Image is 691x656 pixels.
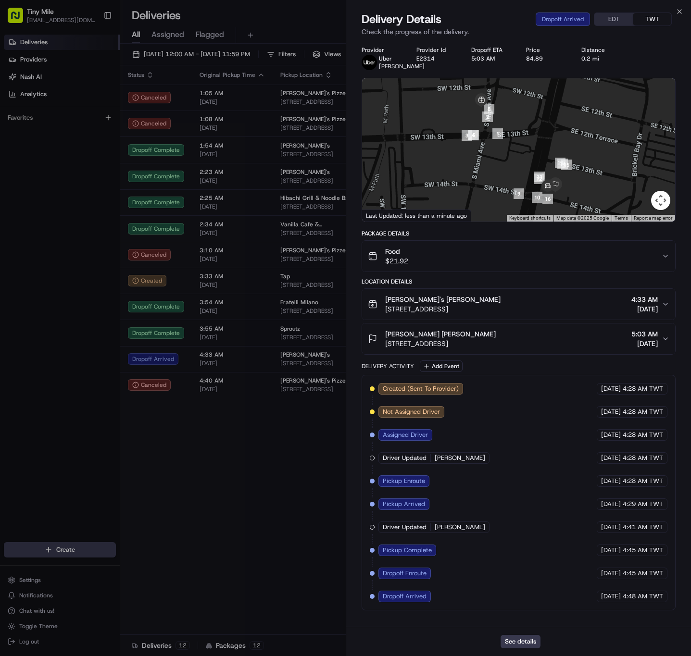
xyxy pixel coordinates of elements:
[471,55,511,62] div: 5:03 AM
[435,523,485,532] span: [PERSON_NAME]
[362,230,676,237] div: Package Details
[10,39,175,54] p: Welcome 👋
[601,500,621,508] span: [DATE]
[364,209,396,222] a: Open this area in Google Maps (opens a new window)
[501,635,540,648] button: See details
[557,159,568,169] div: 14
[385,339,496,348] span: [STREET_ADDRESS]
[10,10,29,29] img: Nash
[383,384,459,393] span: Created (Sent To Provider)
[556,215,609,221] span: Map data ©2025 Google
[362,46,401,54] div: Provider
[561,160,572,170] div: 15
[594,13,633,25] button: EDT
[484,104,494,114] div: 8
[601,546,621,555] span: [DATE]
[623,592,663,601] span: 4:48 AM TWT
[385,247,408,256] span: Food
[19,140,74,149] span: Knowledge Base
[601,384,621,393] span: [DATE]
[542,194,553,204] div: 16
[631,339,658,348] span: [DATE]
[33,92,158,102] div: Start new chat
[601,523,621,532] span: [DATE]
[385,256,408,266] span: $21.92
[623,546,663,555] span: 4:45 AM TWT
[468,130,479,140] div: 5
[383,569,427,578] span: Dropoff Enroute
[68,163,116,171] a: Powered byPylon
[631,295,658,304] span: 4:33 AM
[163,95,175,107] button: Start new chat
[91,140,154,149] span: API Documentation
[631,304,658,314] span: [DATE]
[25,62,159,73] input: Clear
[482,111,493,122] div: 2
[581,55,621,62] div: 0.2 mi
[383,592,427,601] span: Dropoff Arrived
[383,477,425,485] span: Pickup Enroute
[383,454,427,462] span: Driver Updated
[601,454,621,462] span: [DATE]
[385,295,501,304] span: [PERSON_NAME]'s [PERSON_NAME]
[615,215,628,221] a: Terms (opens in new tab)
[471,46,511,54] div: Dropoff ETA
[10,92,27,110] img: 1736555255976-a54dd68f-1ca7-489b-9aae-adbdc363a1c4
[623,569,663,578] span: 4:45 AM TWT
[526,55,565,62] div: $4.89
[10,141,17,149] div: 📗
[623,431,663,439] span: 4:28 AM TWT
[364,209,396,222] img: Google
[6,136,77,153] a: 📗Knowledge Base
[362,278,676,285] div: Location Details
[383,523,427,532] span: Driver Updated
[514,188,524,199] div: 9
[623,408,663,416] span: 4:28 AM TWT
[534,173,544,184] div: 12
[383,500,425,508] span: Pickup Arrived
[601,431,621,439] span: [DATE]
[362,27,676,37] p: Check the progress of the delivery.
[362,210,471,222] div: Last Updated: less than a minute ago
[532,192,542,203] div: 10
[462,130,472,141] div: 3
[383,431,428,439] span: Assigned Driver
[362,362,414,370] div: Delivery Activity
[601,592,621,601] span: [DATE]
[96,163,116,171] span: Pylon
[385,329,496,339] span: [PERSON_NAME] [PERSON_NAME]
[81,141,89,149] div: 💻
[601,569,621,578] span: [DATE]
[651,191,670,210] button: Map camera controls
[623,454,663,462] span: 4:28 AM TWT
[379,62,425,70] span: [PERSON_NAME]
[420,360,463,372] button: Add Event
[633,13,671,25] button: TWT
[385,304,501,314] span: [STREET_ADDRESS]
[601,408,621,416] span: [DATE]
[601,477,621,485] span: [DATE]
[77,136,158,153] a: 💻API Documentation
[362,323,676,354] button: [PERSON_NAME] [PERSON_NAME][STREET_ADDRESS]5:03 AM[DATE]
[623,384,663,393] span: 4:28 AM TWT
[383,408,440,416] span: Not Assigned Driver
[634,215,672,221] a: Report a map error
[555,158,565,168] div: 13
[623,500,663,508] span: 4:29 AM TWT
[362,55,377,70] img: uber-new-logo.jpeg
[581,46,621,54] div: Distance
[492,128,503,139] div: 1
[379,55,392,62] span: Uber
[509,215,551,222] button: Keyboard shortcuts
[416,55,435,62] button: E2314
[416,46,456,54] div: Provider Id
[362,289,676,320] button: [PERSON_NAME]'s [PERSON_NAME][STREET_ADDRESS]4:33 AM[DATE]
[362,12,441,27] span: Delivery Details
[383,546,432,555] span: Pickup Complete
[33,102,122,110] div: We're available if you need us!
[623,523,663,532] span: 4:41 AM TWT
[435,454,485,462] span: [PERSON_NAME]
[362,241,676,272] button: Food$21.92
[623,477,663,485] span: 4:28 AM TWT
[631,329,658,339] span: 5:03 AM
